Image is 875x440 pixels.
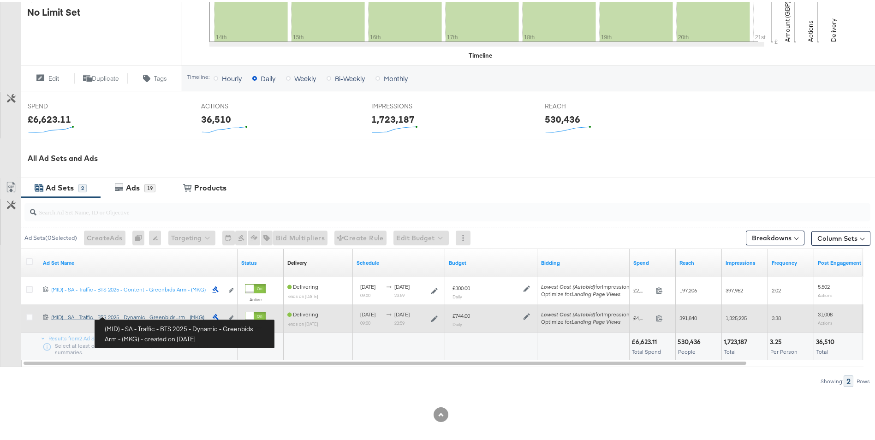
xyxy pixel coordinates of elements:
[287,257,307,265] a: Reflects the ability of your Ad Set to achieve delivery based on ad states, schedule and budget.
[679,313,697,320] span: 391,840
[724,336,750,345] div: 1,723,187
[288,319,318,325] sub: ends on [DATE]
[452,320,462,325] sub: Daily
[545,100,614,109] span: REACH
[806,18,815,40] text: Actions
[770,346,798,353] span: Per Person
[357,257,441,265] a: Shows when your Ad Set is scheduled to deliver.
[452,292,462,297] sub: Daily
[818,309,833,316] span: 31,008
[811,229,870,244] button: Column Sets
[51,312,207,319] div: (MID) - SA - Traffic - BTS 2025 - Dynamic - Greenbids...rm - (MKG)
[27,4,80,17] div: No Limit Set
[287,281,318,288] span: Delivering
[679,285,697,292] span: 197,206
[51,284,207,294] a: (MID) - SA - Traffic - BTS 2025 - Content - Greenbids Arm - (MKG)
[78,182,87,190] div: 2
[360,309,375,316] span: [DATE]
[726,313,747,320] span: 1,325,225
[541,309,595,316] em: Lowest Cost (Autobid)
[816,346,828,353] span: Total
[818,291,833,296] sub: Actions
[724,346,736,353] span: Total
[632,346,661,353] span: Total Spend
[287,309,318,316] span: Delivering
[74,71,128,82] button: Duplicate
[394,281,410,288] span: [DATE]
[128,71,182,82] button: Tags
[360,291,370,296] sub: 09:00
[746,229,804,244] button: Breakdowns
[48,72,59,81] span: Edit
[245,322,266,328] label: Active
[288,291,318,297] sub: ends on [DATE]
[43,257,234,265] a: Your Ad Set name.
[818,318,833,324] sub: Actions
[132,229,149,244] div: 0
[772,313,781,320] span: 3.38
[726,285,743,292] span: 397,962
[187,72,210,78] div: Timeline:
[154,72,167,81] span: Tags
[631,336,660,345] div: £6,623.11
[51,312,207,321] a: (MID) - SA - Traffic - BTS 2025 - Dynamic - Greenbids...rm - (MKG)
[452,283,470,290] div: £300.00
[541,281,595,288] em: Lowest Cost (Autobid)
[394,309,410,316] span: [DATE]
[772,285,781,292] span: 2.02
[545,111,580,124] div: 530,436
[294,72,316,81] span: Weekly
[844,374,853,385] div: 2
[245,295,266,301] label: Active
[829,17,838,40] text: Delivery
[633,285,652,292] span: £2,204.22
[92,72,119,81] span: Duplicate
[126,181,140,191] div: Ads
[28,111,71,124] div: £6,623.11
[335,72,365,81] span: Bi-Weekly
[384,72,408,81] span: Monthly
[371,100,440,109] span: IMPRESSIONS
[818,281,830,288] span: 5,502
[36,197,793,215] input: Search Ad Set Name, ID or Objective
[201,111,231,124] div: 36,510
[633,257,672,265] a: The total amount spent to date.
[394,291,405,296] sub: 23:59
[51,284,207,291] div: (MID) - SA - Traffic - BTS 2025 - Content - Greenbids Arm - (MKG)
[222,72,242,81] span: Hourly
[452,310,470,318] div: £744.00
[28,100,97,109] span: SPEND
[571,316,620,323] em: Landing Page Views
[679,257,718,265] a: The number of people your ad was served to.
[633,313,652,320] span: £4,418.89
[571,289,620,296] em: Landing Page Views
[541,309,632,316] span: for Impressions
[144,182,155,190] div: 19
[541,281,632,288] span: for Impressions
[678,336,703,345] div: 530,436
[541,257,626,265] a: Shows your bid and optimisation settings for this Ad Set.
[261,72,275,81] span: Daily
[772,257,810,265] a: The average number of times your ad was served to each person.
[820,376,844,383] div: Showing:
[360,281,375,288] span: [DATE]
[287,257,307,265] div: Delivery
[194,181,226,191] div: Products
[449,257,534,265] a: Shows the current budget of Ad Set.
[241,257,280,265] a: Shows the current state of your Ad Set.
[24,232,77,240] div: Ad Sets ( 0 Selected)
[371,111,415,124] div: 1,723,187
[678,346,696,353] span: People
[20,71,74,82] button: Edit
[816,336,837,345] div: 36,510
[856,376,870,383] div: Rows
[469,49,492,58] div: Timeline
[541,316,632,324] div: Optimize for
[394,318,405,324] sub: 23:59
[201,100,270,109] span: ACTIONS
[360,318,370,324] sub: 09:00
[770,336,785,345] div: 3.25
[541,289,632,296] div: Optimize for
[46,181,74,191] div: Ad Sets
[726,257,764,265] a: The number of times your ad was served. On mobile apps an ad is counted as served the first time ...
